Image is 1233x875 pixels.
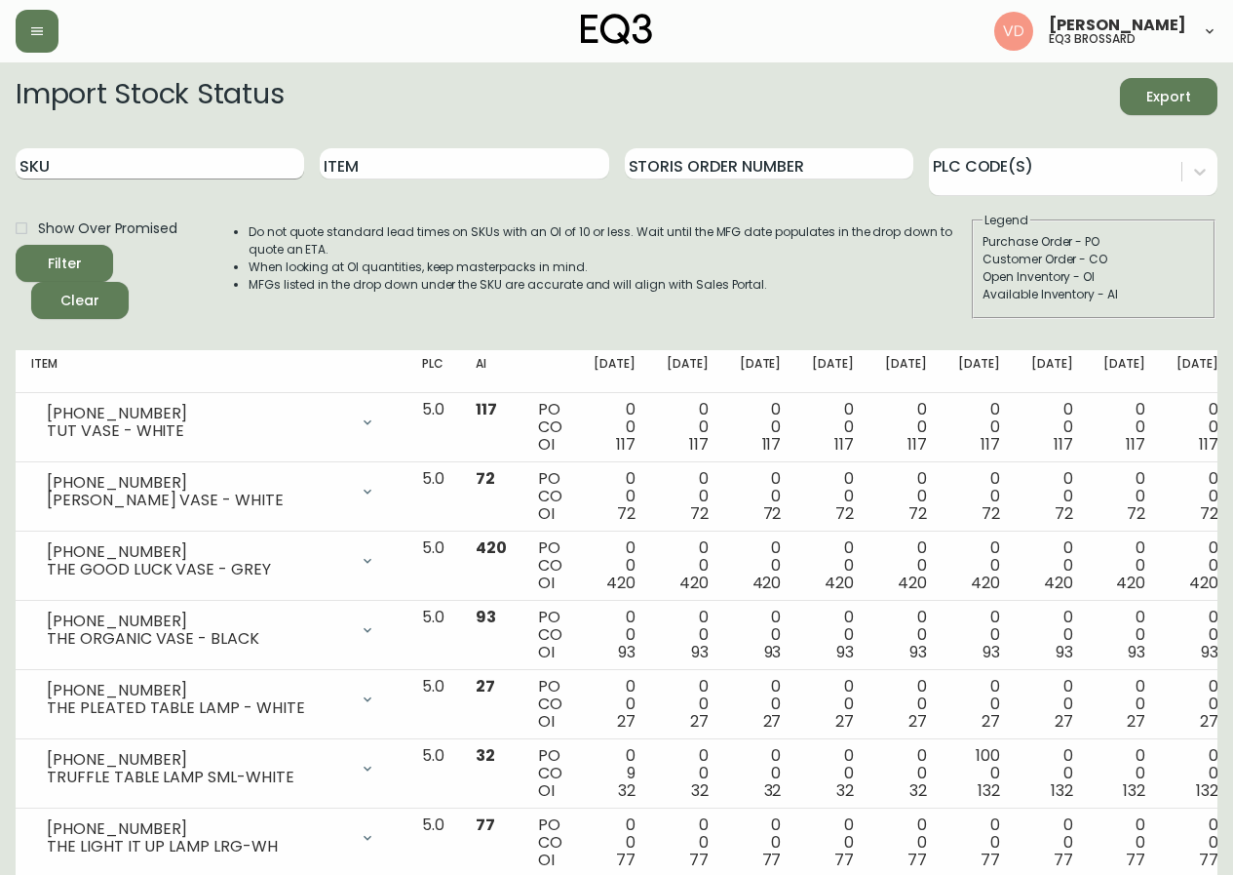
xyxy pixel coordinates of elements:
th: [DATE] [869,350,943,393]
div: 0 0 [812,539,854,592]
th: PLC [406,350,460,393]
span: OI [538,502,555,525]
div: 0 0 [667,470,709,523]
td: 5.0 [406,393,460,462]
span: 420 [1189,572,1218,594]
span: 420 [971,572,1000,594]
div: 0 0 [885,401,927,454]
span: 32 [476,744,495,767]
div: Open Inventory - OI [983,268,1205,286]
div: TRUFFLE TABLE LAMP SML-WHITE [47,769,348,786]
th: [DATE] [1088,350,1161,393]
div: PO CO [538,539,562,592]
span: 32 [836,779,854,802]
div: [PHONE_NUMBER]THE ORGANIC VASE - BLACK [31,609,391,652]
div: 0 0 [1031,470,1073,523]
span: OI [538,572,555,594]
div: 0 0 [1031,747,1073,800]
div: 0 0 [667,678,709,731]
span: 27 [835,710,854,733]
span: 72 [763,502,782,525]
span: OI [538,433,555,456]
span: OI [538,710,555,733]
div: 0 0 [958,609,1000,661]
span: 27 [763,710,782,733]
span: 117 [907,433,927,456]
span: 72 [617,502,636,525]
span: 420 [606,572,636,594]
span: 420 [1044,572,1073,594]
span: 77 [834,849,854,871]
div: 0 0 [812,470,854,523]
span: 93 [1201,641,1218,663]
div: [PHONE_NUMBER]THE GOOD LUCK VASE - GREY [31,539,391,582]
span: 72 [982,502,1000,525]
span: 32 [764,779,782,802]
th: [DATE] [578,350,651,393]
span: 117 [762,433,782,456]
div: 0 0 [958,539,1000,592]
div: 0 0 [594,539,636,592]
div: PO CO [538,816,562,869]
div: 0 0 [1176,470,1218,523]
span: 117 [834,433,854,456]
div: 0 0 [1103,470,1145,523]
div: Customer Order - CO [983,251,1205,268]
td: 5.0 [406,601,460,670]
span: 93 [1056,641,1073,663]
div: 100 0 [958,747,1000,800]
span: 72 [908,502,927,525]
div: 0 0 [740,401,782,454]
div: 0 0 [667,401,709,454]
li: Do not quote standard lead times on SKUs with an OI of 10 or less. Wait until the MFG date popula... [249,223,970,259]
div: 0 0 [1103,747,1145,800]
div: 0 0 [1176,609,1218,661]
span: 117 [1199,433,1218,456]
div: 0 0 [1176,401,1218,454]
button: Clear [31,282,129,319]
span: 117 [689,433,709,456]
div: 0 0 [594,678,636,731]
td: 5.0 [406,532,460,601]
h5: eq3 brossard [1049,33,1136,45]
div: Available Inventory - AI [983,286,1205,303]
div: [PHONE_NUMBER] [47,820,348,838]
span: 72 [835,502,854,525]
th: [DATE] [943,350,1016,393]
div: 0 0 [1176,539,1218,592]
span: 420 [679,572,709,594]
span: 117 [476,398,497,420]
div: 0 0 [1031,401,1073,454]
span: 420 [825,572,854,594]
div: 0 0 [1103,609,1145,661]
button: Filter [16,245,113,282]
span: 32 [691,779,709,802]
div: 0 0 [885,747,927,800]
div: 0 0 [740,816,782,869]
div: [PHONE_NUMBER]TRUFFLE TABLE LAMP SML-WHITE [31,747,391,790]
div: PO CO [538,470,562,523]
div: 0 0 [885,539,927,592]
span: 117 [1126,433,1145,456]
span: 93 [1128,641,1145,663]
span: 27 [1055,710,1073,733]
div: [PHONE_NUMBER][PERSON_NAME] VASE - WHITE [31,470,391,513]
div: 0 0 [812,401,854,454]
div: 0 0 [885,609,927,661]
div: 0 0 [812,816,854,869]
span: [PERSON_NAME] [1049,18,1186,33]
h2: Import Stock Status [16,78,284,115]
span: 420 [752,572,782,594]
div: THE ORGANIC VASE - BLACK [47,630,348,648]
div: PO CO [538,401,562,454]
div: 0 0 [594,609,636,661]
div: PO CO [538,678,562,731]
div: [PHONE_NUMBER] [47,682,348,699]
div: 0 9 [594,747,636,800]
div: 0 0 [667,609,709,661]
div: 0 0 [1031,816,1073,869]
div: 0 0 [1176,678,1218,731]
span: 420 [1116,572,1145,594]
div: 0 0 [740,539,782,592]
span: Export [1136,85,1202,109]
